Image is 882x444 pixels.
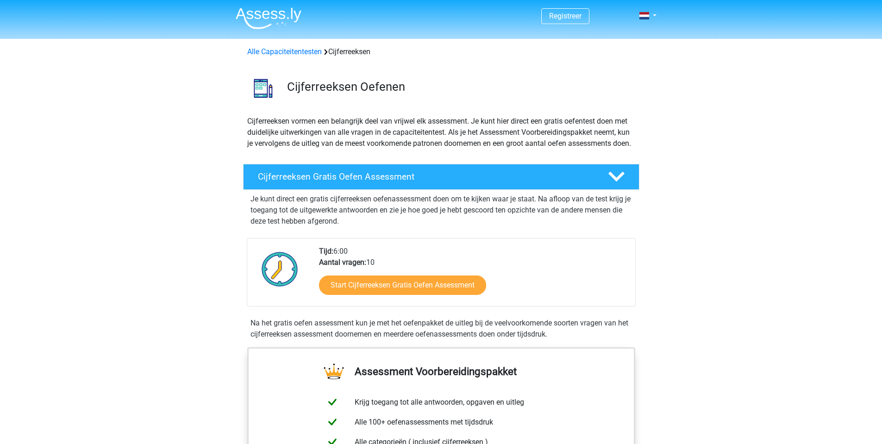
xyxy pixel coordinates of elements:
[319,258,366,267] b: Aantal vragen:
[256,246,303,292] img: Klok
[247,116,635,149] p: Cijferreeksen vormen een belangrijk deel van vrijwel elk assessment. Je kunt hier direct een grat...
[247,47,322,56] a: Alle Capaciteitentesten
[239,164,643,190] a: Cijferreeksen Gratis Oefen Assessment
[247,318,636,340] div: Na het gratis oefen assessment kun je met het oefenpakket de uitleg bij de veelvoorkomende soorte...
[287,80,632,94] h3: Cijferreeksen Oefenen
[258,171,593,182] h4: Cijferreeksen Gratis Oefen Assessment
[319,275,486,295] a: Start Cijferreeksen Gratis Oefen Assessment
[312,246,635,306] div: 6:00 10
[319,247,333,256] b: Tijd:
[244,69,283,108] img: cijferreeksen
[244,46,639,57] div: Cijferreeksen
[250,194,632,227] p: Je kunt direct een gratis cijferreeksen oefenassessment doen om te kijken waar je staat. Na afloo...
[549,12,582,20] a: Registreer
[236,7,301,29] img: Assessly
